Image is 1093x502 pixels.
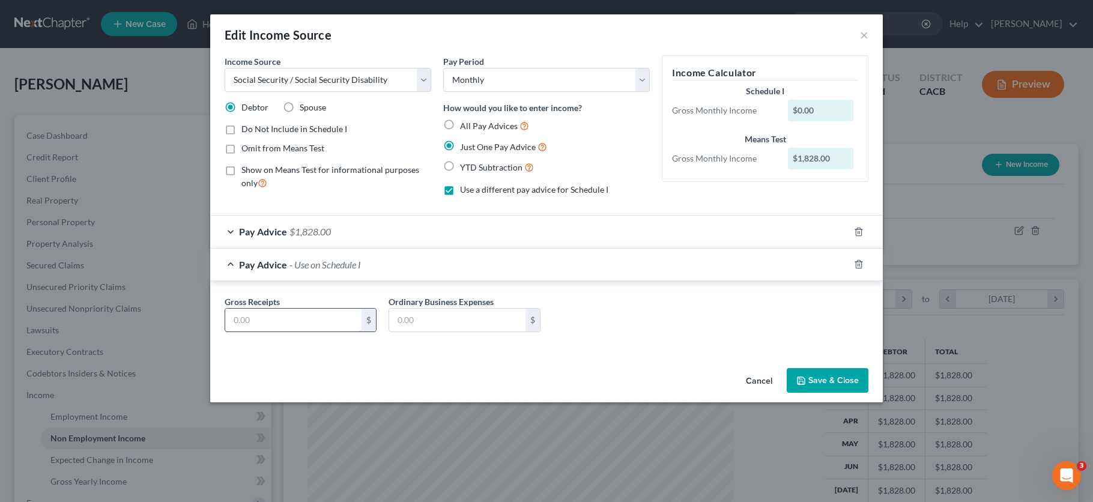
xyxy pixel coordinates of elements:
label: Pay Period [443,55,484,68]
button: Save & Close [787,368,868,393]
span: Just One Pay Advice [460,142,536,152]
div: Gross Monthly Income [666,104,782,116]
span: Show on Means Test for informational purposes only [241,165,419,188]
span: Pay Advice [239,226,287,237]
span: Spouse [300,102,326,112]
span: All Pay Advices [460,121,518,131]
div: Means Test [672,133,858,145]
span: Use a different pay advice for Schedule I [460,184,608,195]
button: × [860,28,868,42]
div: Schedule I [672,85,858,97]
label: Ordinary Business Expenses [389,295,494,308]
iframe: Intercom live chat [1052,461,1081,490]
input: 0.00 [225,309,362,331]
span: YTD Subtraction [460,162,522,172]
div: $1,828.00 [788,148,854,169]
div: $ [362,309,376,331]
span: Do Not Include in Schedule I [241,124,347,134]
span: 3 [1077,461,1086,471]
span: Debtor [241,102,268,112]
h5: Income Calculator [672,65,858,80]
div: Edit Income Source [225,26,332,43]
span: Income Source [225,56,280,67]
span: $1,828.00 [289,226,331,237]
button: Cancel [736,369,782,393]
div: Gross Monthly Income [666,153,782,165]
div: $0.00 [788,100,854,121]
span: - Use on Schedule I [289,259,361,270]
span: Pay Advice [239,259,287,270]
label: Gross Receipts [225,295,280,308]
input: 0.00 [389,309,525,331]
div: $ [525,309,540,331]
label: How would you like to enter income? [443,101,582,114]
span: Omit from Means Test [241,143,324,153]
